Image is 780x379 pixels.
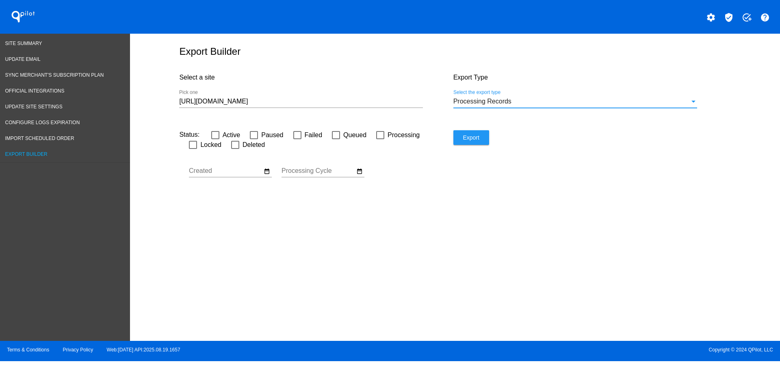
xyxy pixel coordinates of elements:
[5,120,80,125] span: Configure logs expiration
[388,130,420,140] span: Processing
[5,104,63,110] span: Update Site Settings
[200,140,221,150] span: Locked
[463,134,479,141] span: Export
[179,74,453,81] h4: Select a site
[7,347,49,353] a: Terms & Conditions
[453,130,489,145] button: Export
[453,74,727,81] h4: Export Type
[453,98,511,105] span: Processing Records
[189,167,262,174] input: Created
[223,130,240,140] span: Active
[243,140,265,150] span: Deleted
[305,130,323,140] span: Failed
[7,9,39,25] h1: QPilot
[343,130,366,140] span: Queued
[179,131,199,138] span: Status:
[724,13,734,22] mat-icon: verified_user
[5,72,104,78] span: Sync Merchant's Subscription Plan
[356,168,363,175] mat-icon: date_range
[179,46,727,57] h1: Export Builder
[5,56,41,62] span: Update Email
[5,88,65,94] span: Official Integrations
[63,347,93,353] a: Privacy Policy
[179,98,423,105] input: Number
[261,130,283,140] span: Paused
[107,347,180,353] a: Web:[DATE] API:2025.08.19.1657
[264,168,270,175] mat-icon: date_range
[5,151,48,157] span: Export Builder
[742,13,752,22] mat-icon: add_task
[5,41,42,46] span: Site Summary
[5,136,74,141] span: Import Scheduled Order
[397,347,773,353] span: Copyright © 2024 QPilot, LLC
[760,13,770,22] mat-icon: help
[282,167,355,174] input: Processing Cycle
[706,13,716,22] mat-icon: settings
